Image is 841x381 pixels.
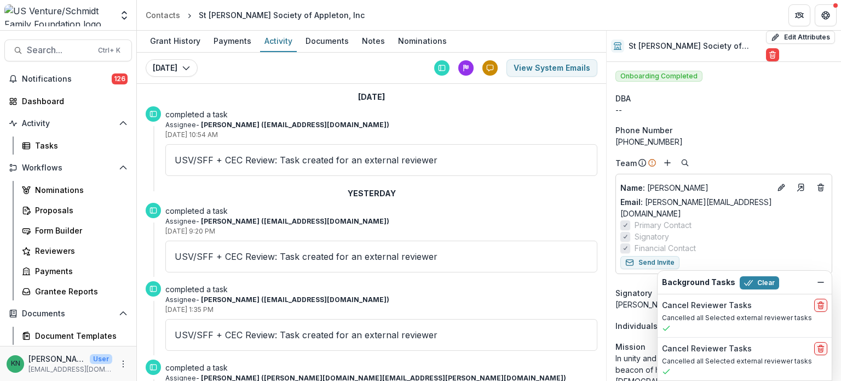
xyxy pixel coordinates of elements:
div: Form Builder [35,225,123,236]
button: Delete [766,48,779,61]
div: St [PERSON_NAME] Society of Appleton, Inc [199,9,365,21]
span: Documents [22,309,114,319]
span: Workflows [22,163,114,173]
img: US Venture/Schmidt Family Foundation logo [4,4,112,26]
button: Notifications126 [4,70,132,88]
a: Document Templates [18,327,132,345]
div: Document Templates [35,330,123,342]
div: [PERSON_NAME] [615,299,832,310]
div: Contacts [146,9,180,21]
button: delete [814,299,827,312]
p: Team [615,157,637,169]
p: Cancelled all Selected external reviewer tasks [662,356,827,366]
span: Search... [27,45,91,55]
div: Notes [358,33,389,49]
nav: breadcrumb [141,7,369,23]
button: Edit [775,181,788,194]
strong: [PERSON_NAME] ([EMAIL_ADDRESS][DOMAIN_NAME]) [201,217,389,225]
button: More [117,357,130,371]
button: Partners [788,4,810,26]
a: Contacts [141,7,185,23]
div: Ctrl + K [96,44,123,56]
p: [EMAIL_ADDRESS][DOMAIN_NAME] [28,365,112,374]
strong: [PERSON_NAME] ([EMAIL_ADDRESS][DOMAIN_NAME]) [201,295,389,304]
h2: Yesterday [348,189,396,198]
a: Go to contact [792,179,810,196]
button: Send Invite [620,256,679,269]
a: Grantee Reports [18,282,132,300]
p: [DATE] 10:54 AM [165,130,597,140]
button: Open Activity [4,115,132,132]
h2: Cancel Reviewer Tasks [662,301,752,310]
a: Documents [301,31,353,52]
span: Financial Contact [635,242,696,254]
p: Assignee- [165,295,597,305]
a: Dashboard [4,92,132,110]
p: Assignee- [165,217,597,226]
div: Tasks [35,140,123,151]
a: Name: [PERSON_NAME] [620,182,770,194]
div: Grant History [146,33,205,49]
button: Add [661,156,674,169]
a: Payments [18,262,132,280]
a: Nominations [394,31,451,52]
span: DBA [615,93,631,104]
button: Deletes [814,181,827,194]
h2: Background Tasks [662,278,735,287]
p: [DATE] 1:35 PM [165,305,597,315]
p: completed a task [165,205,597,217]
div: Proposals [35,204,123,216]
a: Notes [358,31,389,52]
button: Open Workflows [4,159,132,177]
p: Individuals [615,320,658,332]
div: Payments [209,33,256,49]
p: USV/SFF + CEC Review: Task created for an external reviewer [175,250,588,263]
a: Activity [260,31,297,52]
a: Reviewers [18,242,132,260]
a: Payments [209,31,256,52]
span: Primary Contact [635,219,692,231]
p: [DATE] 9:20 PM [165,226,597,236]
p: Assignee- [165,120,597,130]
button: delete [814,342,827,355]
span: Onboarding Completed [615,71,702,82]
strong: [PERSON_NAME] ([EMAIL_ADDRESS][DOMAIN_NAME]) [201,121,389,129]
div: Katrina Nelson [11,360,20,367]
a: Email: [PERSON_NAME][EMAIL_ADDRESS][DOMAIN_NAME] [620,196,827,219]
h2: Cancel Reviewer Tasks [662,344,752,354]
span: Signatory [615,287,652,299]
span: Signatory [635,231,669,242]
p: USV/SFF + CEC Review: Task created for an external reviewer [175,328,588,342]
div: -- [615,104,832,116]
button: Open Documents [4,305,132,322]
a: Proposals [18,201,132,219]
h2: [DATE] [358,93,385,102]
span: Notifications [22,75,112,84]
div: [PHONE_NUMBER] [615,136,832,147]
p: Cancelled all Selected external reviewer tasks [662,313,827,323]
button: View System Emails [506,59,597,77]
span: Name : [620,183,645,192]
div: Nominations [394,33,451,49]
div: Nominations [35,184,123,196]
p: completed a task [165,362,597,373]
div: Dashboard [22,95,123,107]
div: Activity [260,33,297,49]
a: Tasks [18,137,132,155]
div: Reviewers [35,245,123,257]
button: Dismiss [814,276,827,289]
h2: St [PERSON_NAME] Society of Appleton, Inc [629,42,761,51]
div: Documents [301,33,353,49]
span: 126 [112,73,128,84]
span: Phone Number [615,124,672,136]
p: completed a task [165,109,597,120]
div: Payments [35,265,123,277]
a: Grant History [146,31,205,52]
span: Mission [615,341,646,352]
p: [PERSON_NAME] [28,353,85,365]
p: USV/SFF + CEC Review: Task created for an external reviewer [175,153,588,167]
span: Email: [620,197,643,207]
a: Form Builder [18,221,132,240]
div: Grantee Reports [35,286,123,297]
a: Nominations [18,181,132,199]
